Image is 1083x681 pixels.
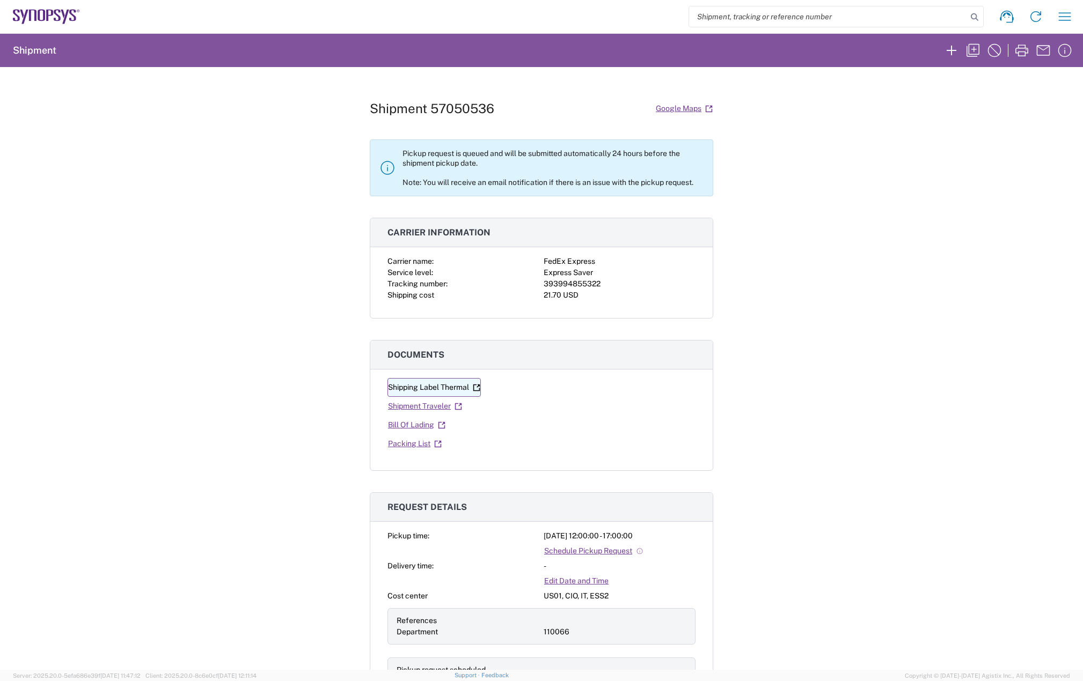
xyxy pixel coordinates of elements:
[387,227,491,238] span: Carrier information
[387,257,434,265] span: Carrier name:
[387,434,442,453] a: Packing List
[387,279,448,288] span: Tracking number:
[387,561,434,570] span: Delivery time:
[544,542,644,560] a: Schedule Pickup Request
[455,672,481,678] a: Support
[387,268,433,277] span: Service level:
[544,256,696,267] div: FedEx Express
[387,591,428,600] span: Cost center
[397,616,437,625] span: References
[387,378,481,397] a: Shipping Label Thermal
[544,290,696,301] div: 21.70 USD
[689,6,967,27] input: Shipment, tracking or reference number
[544,590,696,602] div: US01, CIO, IT, ESS2
[481,672,509,678] a: Feedback
[13,672,141,679] span: Server: 2025.20.0-5efa686e39f
[387,531,429,540] span: Pickup time:
[544,626,686,638] div: 110066
[397,665,486,674] span: Pickup request scheduled
[100,672,141,679] span: [DATE] 11:47:12
[13,44,56,57] h2: Shipment
[544,267,696,278] div: Express Saver
[387,397,463,416] a: Shipment Traveler
[397,626,539,638] div: Department
[544,278,696,290] div: 393994855322
[655,99,713,118] a: Google Maps
[218,672,257,679] span: [DATE] 12:11:14
[544,530,696,542] div: [DATE] 12:00:00 - 17:00:00
[387,502,467,512] span: Request details
[145,672,257,679] span: Client: 2025.20.0-8c6e0cf
[544,560,696,572] div: -
[387,291,434,299] span: Shipping cost
[905,671,1070,680] span: Copyright © [DATE]-[DATE] Agistix Inc., All Rights Reserved
[370,101,494,116] h1: Shipment 57050536
[387,416,446,434] a: Bill Of Lading
[403,149,704,187] p: Pickup request is queued and will be submitted automatically 24 hours before the shipment pickup ...
[544,572,609,590] a: Edit Date and Time
[387,350,444,360] span: Documents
